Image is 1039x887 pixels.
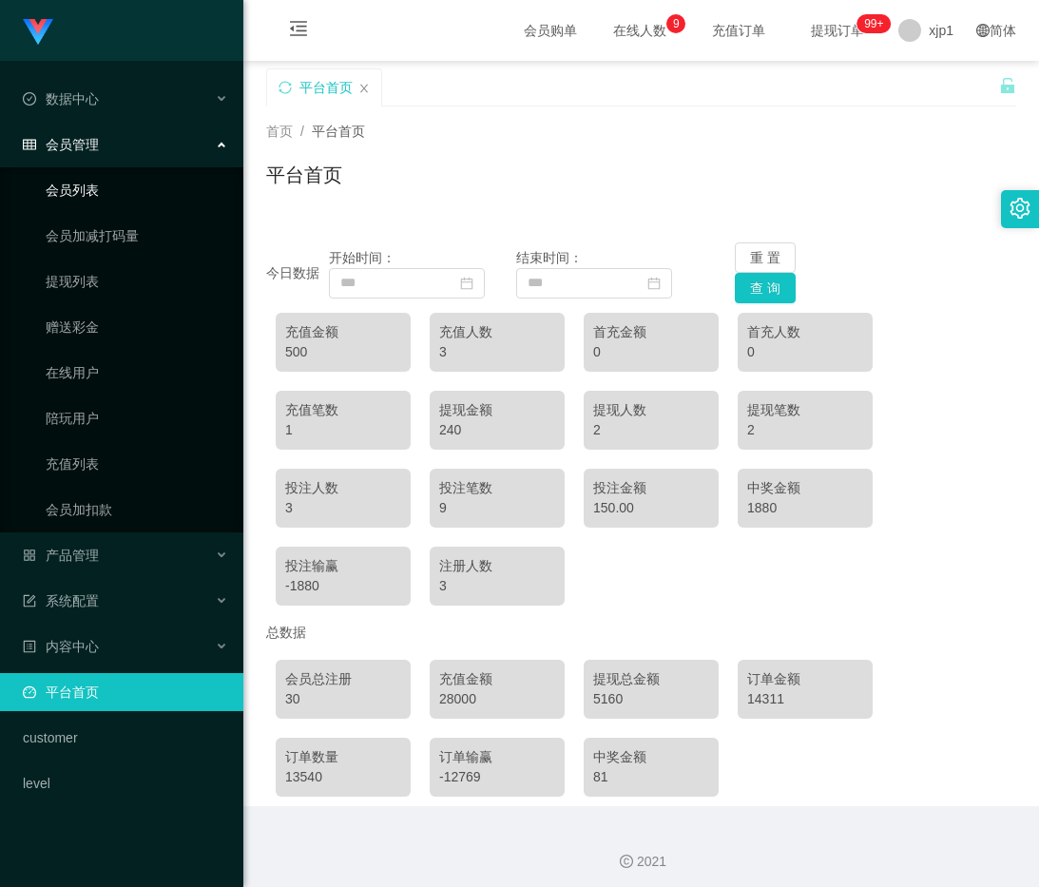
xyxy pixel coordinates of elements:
div: 2 [747,420,863,440]
i: 图标: table [23,138,36,151]
div: 0 [747,342,863,362]
span: 平台首页 [312,124,365,139]
span: 系统配置 [23,593,99,608]
span: 产品管理 [23,548,99,563]
span: 开始时间： [329,250,395,265]
div: 总数据 [266,615,1016,650]
div: 500 [285,342,401,362]
div: 240 [439,420,555,440]
div: 3 [439,342,555,362]
div: 30 [285,689,401,709]
div: 3 [285,498,401,518]
div: 注册人数 [439,556,555,576]
a: level [23,764,228,802]
a: 会员加扣款 [46,491,228,529]
span: 在线人数 [604,24,676,37]
i: 图标: close [358,83,370,94]
div: 平台首页 [299,69,353,106]
i: 图标: sync [279,81,292,94]
a: customer [23,719,228,757]
div: 充值金额 [285,322,401,342]
button: 查 询 [735,273,796,303]
span: / [300,124,304,139]
div: 今日数据 [266,263,329,283]
div: 首充人数 [747,322,863,342]
div: 提现笔数 [747,400,863,420]
h1: 平台首页 [266,161,342,189]
div: 充值人数 [439,322,555,342]
div: 中奖金额 [747,478,863,498]
a: 提现列表 [46,262,228,300]
p: 9 [673,14,680,33]
span: 结束时间： [516,250,583,265]
div: 28000 [439,689,555,709]
i: 图标: unlock [999,77,1016,94]
div: 会员总注册 [285,669,401,689]
a: 会员列表 [46,171,228,209]
i: 图标: copyright [620,855,633,868]
div: 150.00 [593,498,709,518]
a: 充值列表 [46,445,228,483]
i: 图标: global [976,24,990,37]
span: 数据中心 [23,91,99,106]
div: 充值金额 [439,669,555,689]
div: 订单金额 [747,669,863,689]
div: -1880 [285,576,401,596]
div: 投注输赢 [285,556,401,576]
span: 首页 [266,124,293,139]
span: 内容中心 [23,639,99,654]
button: 重 置 [735,242,796,273]
span: 提现订单 [801,24,874,37]
div: 提现金额 [439,400,555,420]
i: 图标: calendar [460,277,473,290]
div: 2 [593,420,709,440]
div: 3 [439,576,555,596]
div: 0 [593,342,709,362]
div: 首充金额 [593,322,709,342]
sup: 9 [666,14,685,33]
div: 9 [439,498,555,518]
a: 会员加减打码量 [46,217,228,255]
div: 投注人数 [285,478,401,498]
div: 1 [285,420,401,440]
a: 赠送彩金 [46,308,228,346]
i: 图标: check-circle-o [23,92,36,106]
div: 5160 [593,689,709,709]
a: 陪玩用户 [46,399,228,437]
i: 图标: setting [1010,198,1030,219]
i: 图标: menu-fold [266,1,331,62]
a: 在线用户 [46,354,228,392]
div: 1880 [747,498,863,518]
div: 投注笔数 [439,478,555,498]
div: 投注金额 [593,478,709,498]
span: 会员管理 [23,137,99,152]
img: logo.9652507e.png [23,19,53,46]
div: 提现人数 [593,400,709,420]
i: 图标: profile [23,640,36,653]
i: 图标: form [23,594,36,607]
div: 2021 [259,852,1024,872]
a: 图标: dashboard平台首页 [23,673,228,711]
div: 充值笔数 [285,400,401,420]
div: 14311 [747,689,863,709]
span: 充值订单 [702,24,775,37]
i: 图标: appstore-o [23,549,36,562]
div: 提现总金额 [593,669,709,689]
sup: 176 [856,14,891,33]
i: 图标: calendar [647,277,661,290]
